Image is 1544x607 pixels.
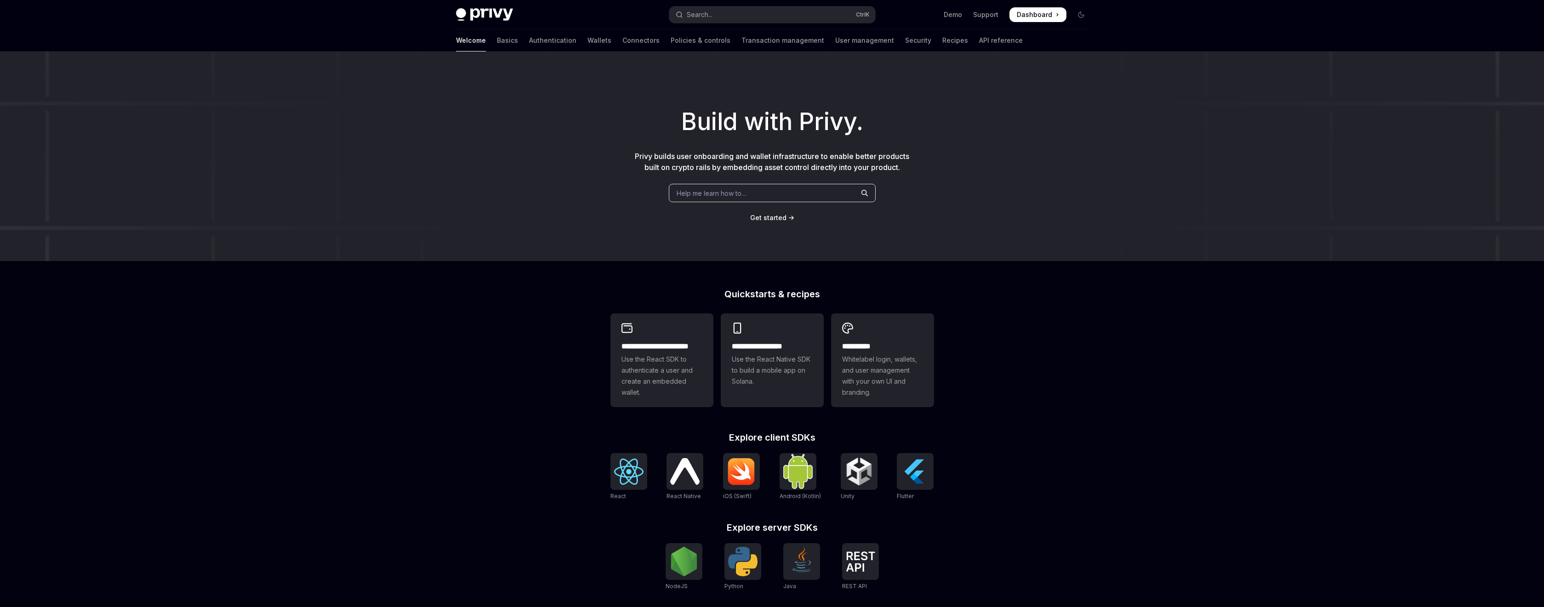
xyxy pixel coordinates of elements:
[783,583,796,590] span: Java
[635,152,909,172] span: Privy builds user onboarding and wallet infrastructure to enable better products built on crypto ...
[622,29,660,51] a: Connectors
[842,543,879,591] a: REST APIREST API
[728,547,758,576] img: Python
[844,457,874,486] img: Unity
[670,458,700,484] img: React Native
[587,29,611,51] a: Wallets
[669,6,875,23] button: Open search
[750,213,786,222] a: Get started
[787,547,816,576] img: Java
[835,29,894,51] a: User management
[831,313,934,407] a: **** *****Whitelabel login, wallets, and user management with your own UI and branding.
[669,547,699,576] img: NodeJS
[842,583,867,590] span: REST API
[727,458,756,485] img: iOS (Swift)
[723,453,760,501] a: iOS (Swift)iOS (Swift)
[610,433,934,442] h2: Explore client SDKs
[667,453,703,501] a: React NativeReact Native
[979,29,1023,51] a: API reference
[780,493,821,499] span: Android (Kotlin)
[677,188,746,198] span: Help me learn how to…
[905,29,931,51] a: Security
[897,453,934,501] a: FlutterFlutter
[529,29,576,51] a: Authentication
[687,9,712,20] div: Search...
[1074,7,1088,22] button: Toggle dark mode
[610,289,934,299] h2: Quickstarts & recipes
[610,523,934,532] h2: Explore server SDKs
[497,29,518,51] a: Basics
[783,454,813,488] img: Android (Kotlin)
[944,10,962,19] a: Demo
[842,354,923,398] span: Whitelabel login, wallets, and user management with your own UI and branding.
[614,459,644,485] img: React
[610,453,647,501] a: ReactReact
[610,493,626,499] span: React
[732,354,813,387] span: Use the React Native SDK to build a mobile app on Solana.
[973,10,998,19] a: Support
[721,313,824,407] a: **** **** **** ***Use the React Native SDK to build a mobile app on Solana.
[724,543,761,591] a: PythonPython
[1017,10,1052,19] span: Dashboard
[783,543,820,591] a: JavaJava
[942,29,968,51] a: Recipes
[750,214,786,221] span: Get started
[856,11,870,18] span: Ctrl K
[741,29,824,51] a: Transaction management
[666,543,702,591] a: NodeJSNodeJS
[723,493,752,499] span: iOS (Swift)
[456,8,513,21] img: dark logo
[897,493,914,499] span: Flutter
[456,29,486,51] a: Welcome
[841,453,877,501] a: UnityUnity
[671,29,730,51] a: Policies & controls
[841,493,855,499] span: Unity
[15,104,1529,140] h1: Build with Privy.
[724,583,743,590] span: Python
[846,551,875,572] img: REST API
[780,453,821,501] a: Android (Kotlin)Android (Kotlin)
[667,493,701,499] span: React Native
[621,354,702,398] span: Use the React SDK to authenticate a user and create an embedded wallet.
[1009,7,1066,22] a: Dashboard
[666,583,688,590] span: NodeJS
[900,457,930,486] img: Flutter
